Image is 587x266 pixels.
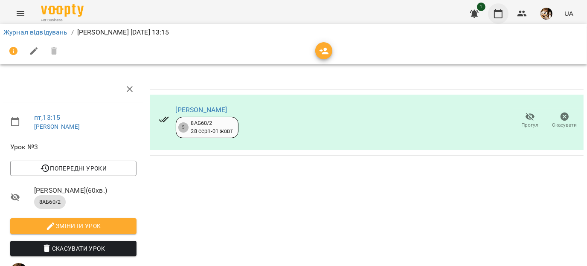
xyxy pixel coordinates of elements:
[41,4,84,17] img: Voopty Logo
[10,241,137,256] button: Скасувати Урок
[10,161,137,176] button: Попередні уроки
[564,9,573,18] span: UA
[561,6,577,21] button: UA
[541,8,552,20] img: 0162ea527a5616b79ea1cf03ccdd73a5.jpg
[178,122,189,133] div: 5
[34,123,80,130] a: [PERSON_NAME]
[34,113,60,121] a: пт , 13:15
[3,27,584,38] nav: breadcrumb
[10,3,31,24] button: Menu
[41,17,84,23] span: For Business
[17,221,130,231] span: Змінити урок
[17,163,130,173] span: Попередні уроки
[17,243,130,254] span: Скасувати Урок
[10,218,137,234] button: Змінити урок
[547,109,582,133] button: Скасувати
[552,121,577,129] span: Скасувати
[71,27,74,38] li: /
[477,3,485,11] span: 1
[77,27,169,38] p: [PERSON_NAME] [DATE] 13:15
[513,109,547,133] button: Прогул
[34,198,66,206] span: 8АБ60/2
[522,121,539,129] span: Прогул
[34,185,137,196] span: [PERSON_NAME] ( 60 хв. )
[3,28,68,36] a: Журнал відвідувань
[176,106,227,114] a: [PERSON_NAME]
[191,119,233,135] div: 8АБ60/2 28 серп - 01 жовт
[10,142,137,152] span: Урок №3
